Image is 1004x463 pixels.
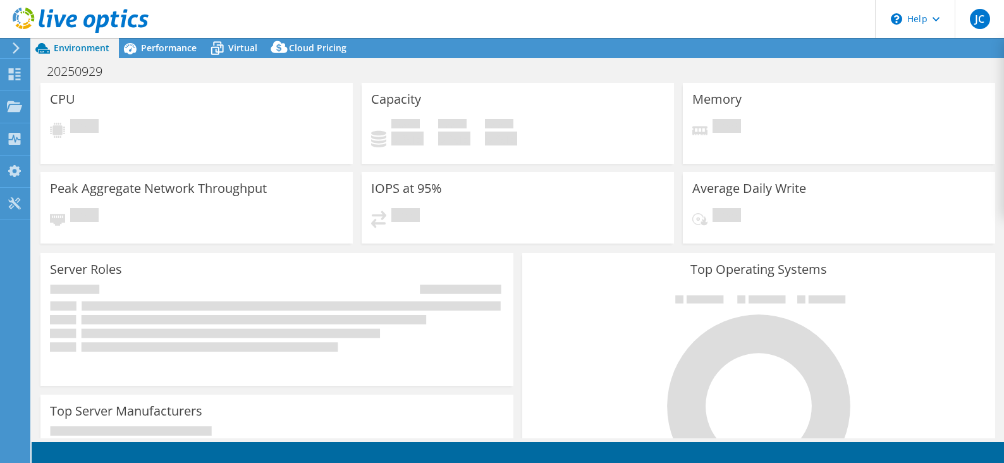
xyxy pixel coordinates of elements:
span: Total [485,119,513,132]
h3: Server Roles [50,262,122,276]
span: Environment [54,42,109,54]
span: Virtual [228,42,257,54]
span: Performance [141,42,197,54]
span: Pending [70,208,99,225]
span: Pending [70,119,99,136]
h3: Peak Aggregate Network Throughput [50,182,267,195]
span: Pending [713,119,741,136]
svg: \n [891,13,902,25]
span: Pending [713,208,741,225]
span: Used [391,119,420,132]
span: JC [970,9,990,29]
h3: Average Daily Write [692,182,806,195]
h3: Capacity [371,92,421,106]
span: Pending [391,208,420,225]
h4: 0 GiB [485,132,517,145]
h4: 0 GiB [391,132,424,145]
h1: 20250929 [41,65,122,78]
h3: IOPS at 95% [371,182,442,195]
h3: Top Operating Systems [532,262,986,276]
h3: CPU [50,92,75,106]
span: Free [438,119,467,132]
span: Cloud Pricing [289,42,346,54]
h3: Memory [692,92,742,106]
h4: 0 GiB [438,132,470,145]
h3: Top Server Manufacturers [50,404,202,418]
